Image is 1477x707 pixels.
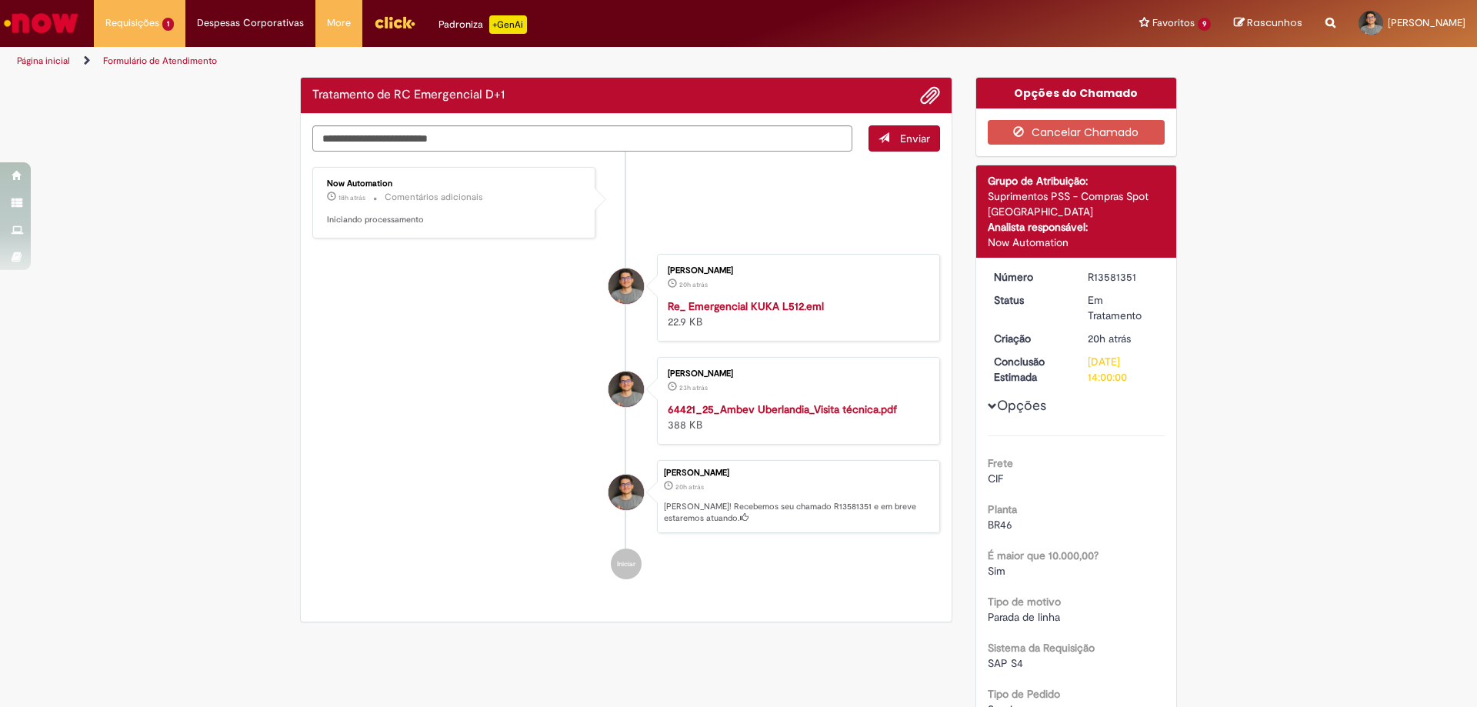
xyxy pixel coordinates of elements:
div: Suprimentos PSS - Compras Spot [GEOGRAPHIC_DATA] [988,188,1165,219]
div: Em Tratamento [1088,292,1159,323]
span: BR46 [988,518,1012,532]
a: 64421_25_Ambev Uberlandia_Visita técnica.pdf [668,402,897,416]
dt: Criação [982,331,1077,346]
div: Analista responsável: [988,219,1165,235]
img: click_logo_yellow_360x200.png [374,11,415,34]
div: 22.9 KB [668,298,924,329]
span: Favoritos [1152,15,1195,31]
span: Rascunhos [1247,15,1302,30]
span: SAP S4 [988,656,1023,670]
span: 23h atrás [679,383,708,392]
span: Parada de linha [988,610,1060,624]
dt: Número [982,269,1077,285]
button: Cancelar Chamado [988,120,1165,145]
h2: Tratamento de RC Emergencial D+1 Histórico de tíquete [312,88,505,102]
span: CIF [988,472,1003,485]
b: Tipo de motivo [988,595,1061,609]
div: Now Automation [327,179,583,188]
div: [PERSON_NAME] [668,369,924,379]
dt: Conclusão Estimada [982,354,1077,385]
b: Sistema da Requisição [988,641,1095,655]
div: 388 KB [668,402,924,432]
dt: Status [982,292,1077,308]
b: Planta [988,502,1017,516]
b: É maior que 10.000,00? [988,549,1099,562]
div: Guilherme Vicente de Albuquerque [608,475,644,510]
p: +GenAi [489,15,527,34]
div: Now Automation [988,235,1165,250]
a: Página inicial [17,55,70,67]
a: Formulário de Atendimento [103,55,217,67]
div: Padroniza [438,15,527,34]
span: Despesas Corporativas [197,15,304,31]
p: Iniciando processamento [327,214,583,226]
small: Comentários adicionais [385,191,483,204]
span: 20h atrás [1088,332,1131,345]
span: Enviar [900,132,930,145]
button: Enviar [869,125,940,152]
div: R13581351 [1088,269,1159,285]
time: 30/09/2025 09:45:56 [679,383,708,392]
div: [PERSON_NAME] [664,469,932,478]
span: Requisições [105,15,159,31]
textarea: Digite sua mensagem aqui... [312,125,852,152]
span: 20h atrás [679,280,708,289]
b: Frete [988,456,1013,470]
a: Re_ Emergencial KUKA L512.eml [668,299,824,313]
time: 30/09/2025 12:57:42 [1088,332,1131,345]
span: 20h atrás [675,482,704,492]
div: Guilherme Vicente de Albuquerque [608,268,644,304]
img: ServiceNow [2,8,81,38]
b: Tipo de Pedido [988,687,1060,701]
span: 18h atrás [338,193,365,202]
span: Sim [988,564,1005,578]
span: 9 [1198,18,1211,31]
div: [PERSON_NAME] [668,266,924,275]
div: 30/09/2025 12:57:42 [1088,331,1159,346]
button: Adicionar anexos [920,85,940,105]
time: 30/09/2025 15:01:03 [338,193,365,202]
div: Guilherme Vicente de Albuquerque [608,372,644,407]
span: 1 [162,18,174,31]
div: [DATE] 14:00:00 [1088,354,1159,385]
ul: Histórico de tíquete [312,152,940,595]
li: Guilherme Vicente de Albuquerque [312,460,940,534]
a: Rascunhos [1234,16,1302,31]
ul: Trilhas de página [12,47,973,75]
div: Opções do Chamado [976,78,1177,108]
time: 30/09/2025 12:57:42 [675,482,704,492]
time: 30/09/2025 12:47:05 [679,280,708,289]
div: Grupo de Atribuição: [988,173,1165,188]
span: More [327,15,351,31]
p: [PERSON_NAME]! Recebemos seu chamado R13581351 e em breve estaremos atuando. [664,501,932,525]
span: [PERSON_NAME] [1388,16,1465,29]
